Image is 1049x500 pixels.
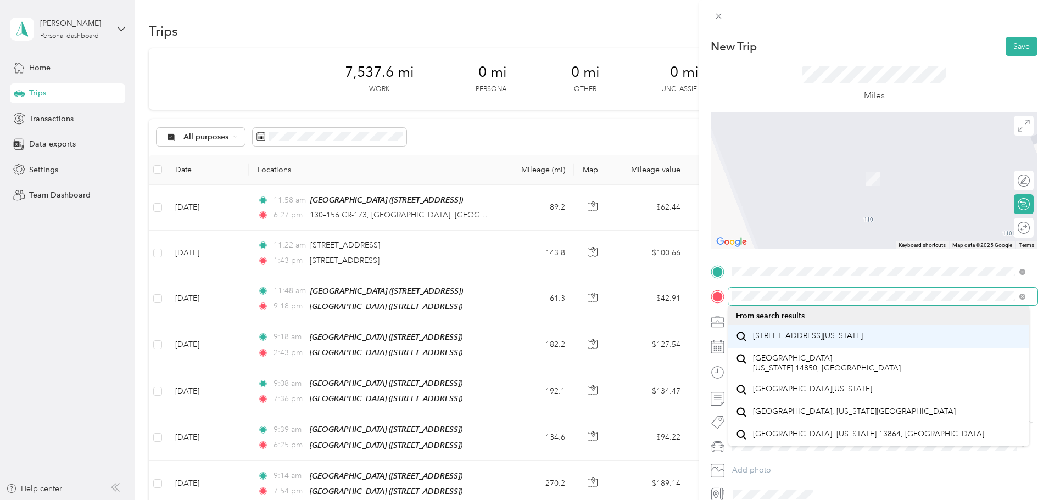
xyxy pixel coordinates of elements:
[753,384,872,394] span: [GEOGRAPHIC_DATA][US_STATE]
[987,439,1049,500] iframe: Everlance-gr Chat Button Frame
[753,407,956,417] span: [GEOGRAPHIC_DATA], [US_STATE][GEOGRAPHIC_DATA]
[753,429,984,439] span: [GEOGRAPHIC_DATA], [US_STATE] 13864, [GEOGRAPHIC_DATA]
[864,89,885,103] p: Miles
[952,242,1012,248] span: Map data ©2025 Google
[753,331,863,341] span: [STREET_ADDRESS][US_STATE]
[711,39,757,54] p: New Trip
[1006,37,1037,56] button: Save
[728,463,1037,478] button: Add photo
[736,311,805,321] span: From search results
[713,235,750,249] img: Google
[899,241,946,249] button: Keyboard shortcuts
[753,353,901,373] span: [GEOGRAPHIC_DATA] [US_STATE] 14850, [GEOGRAPHIC_DATA]
[713,235,750,249] a: Open this area in Google Maps (opens a new window)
